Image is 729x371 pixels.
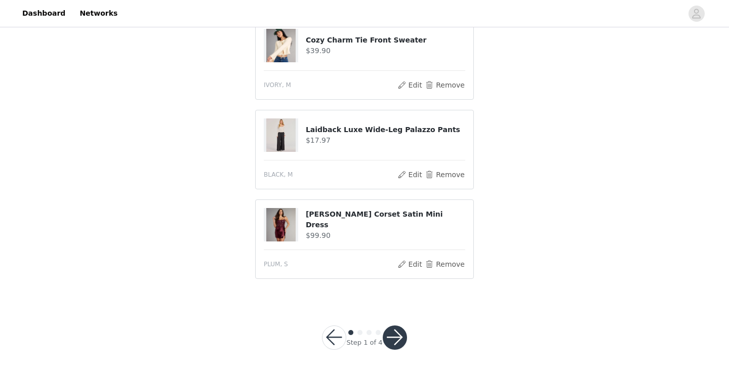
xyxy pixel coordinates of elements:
button: Edit [397,258,423,270]
span: IVORY, M [264,80,291,90]
div: avatar [692,6,701,22]
h4: Laidback Luxe Wide-Leg Palazzo Pants [306,125,465,135]
h4: $39.90 [306,46,465,56]
h4: Cozy Charm Tie Front Sweater [306,35,465,46]
h4: [PERSON_NAME] Corset Satin Mini Dress [306,209,465,230]
img: Angeline Corset Satin Mini Dress [266,208,296,241]
button: Remove [425,169,465,181]
img: Cozy Charm Tie Front Sweater [266,29,296,62]
button: Remove [425,258,465,270]
span: PLUM, S [264,260,288,269]
span: BLACK, M [264,170,293,179]
img: Laidback Luxe Wide-Leg Palazzo Pants [266,118,296,152]
a: Dashboard [16,2,71,25]
h4: $99.90 [306,230,465,241]
h4: $17.97 [306,135,465,146]
a: Networks [73,2,124,25]
button: Remove [425,79,465,91]
button: Edit [397,169,423,181]
div: Step 1 of 4 [346,338,382,348]
button: Edit [397,79,423,91]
